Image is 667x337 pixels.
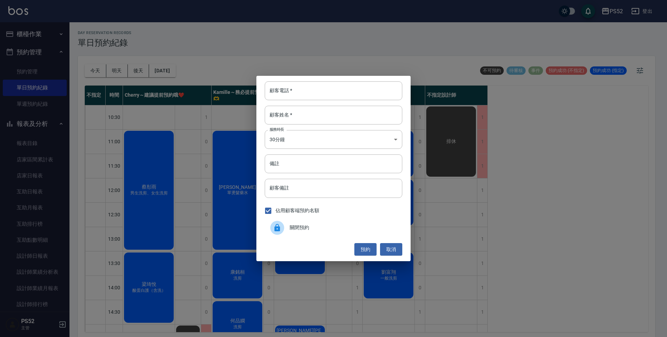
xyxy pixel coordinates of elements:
div: 30分鐘 [265,130,402,149]
span: 關閉預約 [290,224,397,231]
span: 佔用顧客端預約名額 [275,207,319,214]
div: 關閉預約 [265,218,402,238]
button: 取消 [380,243,402,256]
label: 服務時長 [270,127,284,132]
button: 預約 [354,243,377,256]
